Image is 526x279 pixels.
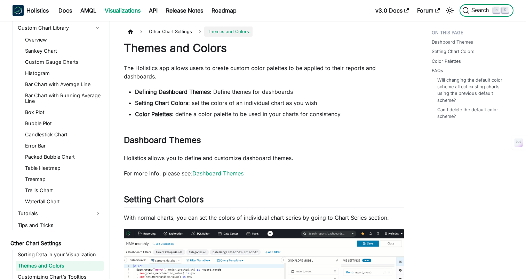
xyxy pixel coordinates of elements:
a: Trellis Chart [23,186,104,195]
a: Candlestick Chart [23,130,104,139]
li: : set the colors of an individual chart as you wish [135,99,404,107]
nav: Docs sidebar [6,21,110,279]
strong: Setting Chart Colors [135,99,188,106]
button: Collapse sidebar category 'Custom Chart Library' [91,22,104,33]
a: Tutorials [16,208,104,219]
b: Holistics [26,6,49,15]
strong: Color Palettes [135,111,172,118]
a: Color Palettes [432,58,461,65]
img: Holistics [13,5,24,16]
kbd: ⌘ [493,7,500,13]
a: Sorting Data in your Visualization [16,250,104,259]
a: Dashboard Themes [192,170,244,177]
a: Bar Chart with Running Average Line [23,91,104,106]
li: : define a color palette to be used in your charts for consistency [135,110,404,118]
a: HolisticsHolistics [13,5,49,16]
a: Custom Chart Library [16,22,91,33]
a: Packed Bubble Chart [23,152,104,162]
p: With normal charts, you can set the colors of individual chart series by going to Chart Series se... [124,213,404,222]
a: Box Plot [23,107,104,117]
a: Can I delete the default color scheme? [437,106,507,120]
a: Treemap [23,174,104,184]
span: Themes and Colors [204,27,253,37]
a: Home page [124,27,137,37]
p: For more info, please see: [124,169,404,178]
a: v3.0 Docs [371,5,413,16]
a: Release Notes [162,5,207,16]
span: Search [469,7,493,14]
a: Overview [23,35,104,45]
p: The Holistics app allows users to create custom color palettes to be applied to their reports and... [124,64,404,81]
a: Setting Chart Colors [432,48,475,55]
a: Bar Chart with Average Line [23,80,104,89]
a: Roadmap [207,5,241,16]
a: Custom Gauge Charts [23,57,104,67]
a: API [145,5,162,16]
h1: Themes and Colors [124,41,404,55]
a: Themes and Colors [16,261,104,271]
button: Search (Command+K) [460,4,513,17]
strong: Defining Dashboard Themes [135,88,210,95]
a: Histogram [23,68,104,78]
nav: Breadcrumbs [124,27,404,37]
a: Error Bar [23,141,104,151]
p: Holistics allows you to define and customize dashboard themes. [124,154,404,162]
a: Sankey Chart [23,46,104,56]
a: Visualizations [101,5,145,16]
a: Table Heatmap [23,163,104,173]
a: FAQs [432,67,443,74]
span: Other Chart Settings [145,27,196,37]
a: Forum [413,5,444,16]
a: Tips and Tricks [16,220,104,230]
h2: Setting Chart Colors [124,194,404,208]
button: Switch between dark and light mode (currently light mode) [444,5,455,16]
li: : Define themes for dashboards [135,88,404,96]
a: Dashboard Themes [432,39,473,45]
a: Bubble Plot [23,119,104,128]
a: Waterfall Chart [23,197,104,206]
a: Other Chart Settings [8,239,104,248]
a: Docs [54,5,76,16]
kbd: K [502,7,509,13]
a: Will changing the default color scheme affect existing charts using the previous default scheme? [437,77,507,104]
h2: Dashboard Themes [124,135,404,148]
a: AMQL [76,5,101,16]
